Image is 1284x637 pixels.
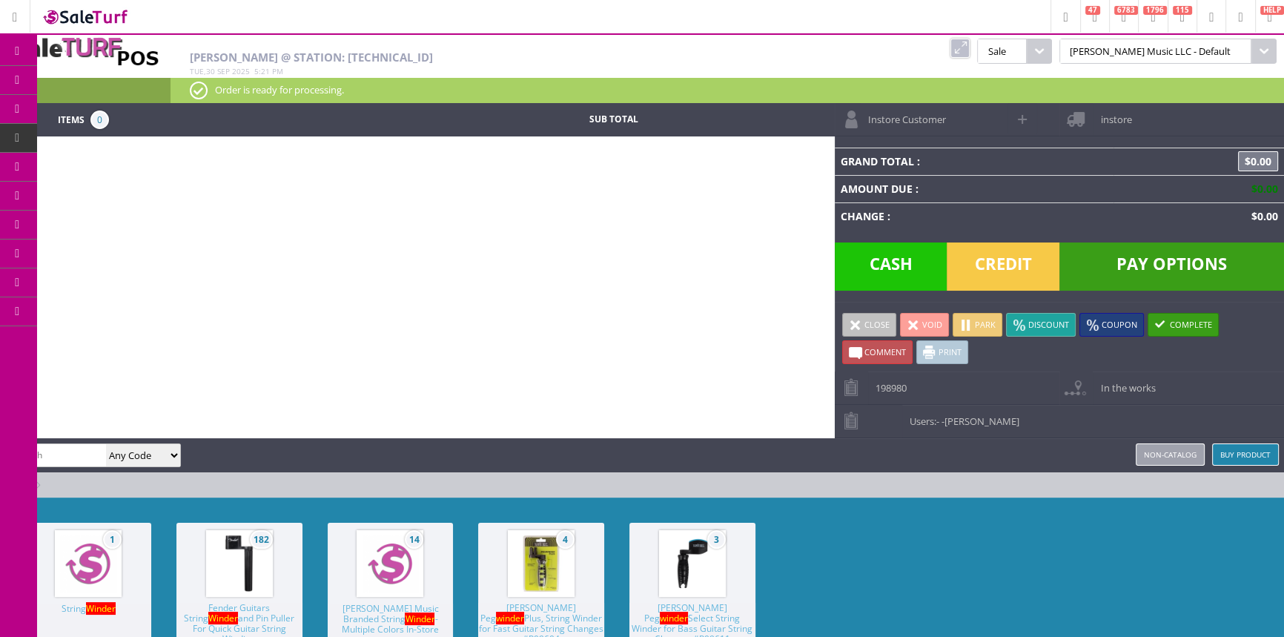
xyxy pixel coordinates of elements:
[868,372,907,395] span: 198980
[835,148,1114,175] td: Grand Total :
[916,340,968,364] a: Print
[206,66,215,76] span: 30
[1093,372,1155,395] span: In the works
[1245,209,1278,223] span: $0.00
[842,313,896,337] a: Close
[405,613,434,625] span: Winder
[660,612,688,624] span: winder
[1173,6,1192,15] span: 115
[1006,313,1076,337] a: Discount
[1059,39,1251,64] span: [PERSON_NAME] Music LLC - Default
[190,66,283,76] span: , :
[1212,443,1279,466] a: Buy Product
[42,7,130,27] img: SaleTurf
[900,313,949,337] a: Void
[1238,151,1278,171] span: $0.00
[217,66,230,76] span: Sep
[190,82,1265,98] p: Order is ready for processing.
[1143,6,1167,15] span: 1796
[1093,103,1131,126] span: instore
[500,110,726,129] td: Sub Total
[58,110,85,127] span: Items
[232,66,250,76] span: 2025
[1136,443,1205,466] a: Non-catalog
[208,612,238,624] span: Winder
[1085,6,1100,15] span: 47
[1260,6,1284,15] span: HELP
[261,66,270,76] span: 21
[103,530,122,549] span: 1
[190,66,204,76] span: Tue
[1079,313,1144,337] a: Coupon
[953,313,1002,337] a: Park
[1059,242,1284,291] span: Pay Options
[190,51,832,64] h2: [PERSON_NAME] @ Station: [TECHNICAL_ID]
[272,66,283,76] span: pm
[6,444,106,466] input: Search
[90,110,109,129] span: 0
[936,415,939,428] span: -
[250,530,273,549] span: 182
[1245,182,1278,196] span: $0.00
[947,242,1059,291] span: Credit
[496,612,524,624] span: winder
[556,530,575,549] span: 4
[1114,6,1138,15] span: 6783
[835,202,1114,230] td: Change :
[707,530,726,549] span: 3
[1148,313,1219,337] a: Complete
[835,242,947,291] span: Cash
[86,602,116,615] span: Winder
[254,66,259,76] span: 5
[861,103,946,126] span: Instore Customer
[405,530,423,549] span: 14
[977,39,1026,64] span: Sale
[835,175,1114,202] td: Amount Due :
[942,415,1019,428] span: -[PERSON_NAME]
[864,346,906,357] span: Comment
[902,405,1019,428] span: Users:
